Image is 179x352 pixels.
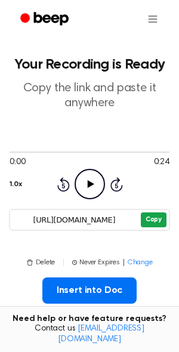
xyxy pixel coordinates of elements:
[10,81,169,111] p: Copy the link and paste it anywhere
[141,212,166,227] button: Copy
[122,257,125,268] span: |
[72,257,153,268] button: Never Expires|Change
[7,324,172,345] span: Contact us
[58,325,144,344] a: [EMAIL_ADDRESS][DOMAIN_NAME]
[10,174,21,194] button: 1.0x
[128,257,153,268] span: Change
[62,257,65,268] span: |
[138,5,167,33] button: Open menu
[154,156,169,169] span: 0:24
[42,277,137,304] button: Insert into Doc
[12,8,79,31] a: Beep
[26,257,55,268] button: Delete
[10,156,25,169] span: 0:00
[10,57,169,72] h1: Your Recording is Ready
